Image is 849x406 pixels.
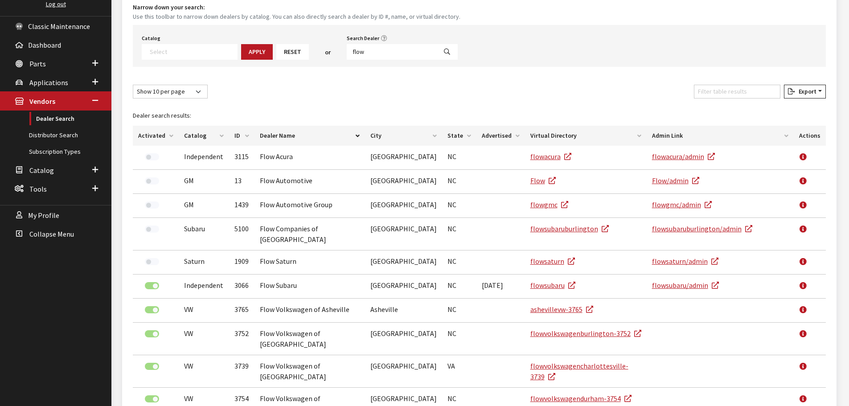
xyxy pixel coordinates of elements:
[442,250,476,275] td: NC
[530,224,609,233] a: flowsubaruburlington
[229,275,254,299] td: 3066
[29,166,54,175] span: Catalog
[254,194,365,218] td: Flow Automotive Group
[229,323,254,355] td: 3752
[133,3,826,12] h4: Narrow down your search:
[436,44,458,60] button: Search
[647,126,794,146] th: Admin Link: activate to sort column ascending
[530,176,556,185] a: Flow
[28,22,90,31] span: Classic Maintenance
[229,146,254,170] td: 3115
[229,194,254,218] td: 1439
[179,299,229,323] td: VW
[133,106,826,126] caption: Dealer search results:
[442,146,476,170] td: NC
[365,275,442,299] td: [GEOGRAPHIC_DATA]
[179,250,229,275] td: Saturn
[29,230,74,238] span: Collapse Menu
[476,275,525,299] td: [DATE]
[29,59,46,68] span: Parts
[799,355,814,377] a: View Dealer
[142,44,238,60] span: Select
[530,305,593,314] a: ashevillevw-3765
[442,218,476,250] td: NC
[365,146,442,170] td: [GEOGRAPHIC_DATA]
[365,323,442,355] td: [GEOGRAPHIC_DATA]
[29,185,47,193] span: Tools
[442,355,476,388] td: VA
[179,126,229,146] th: Catalog: activate to sort column ascending
[442,299,476,323] td: NC
[28,211,59,220] span: My Profile
[133,126,179,146] th: Activated: activate to sort column ascending
[365,355,442,388] td: [GEOGRAPHIC_DATA]
[229,299,254,323] td: 3765
[799,299,814,321] a: View Dealer
[29,78,68,87] span: Applications
[530,329,641,338] a: flowvolkswagenburlington-3752
[799,323,814,345] a: View Dealer
[179,170,229,194] td: GM
[179,218,229,250] td: Subaru
[254,218,365,250] td: Flow Companies of [GEOGRAPHIC_DATA]
[365,299,442,323] td: Asheville
[442,126,476,146] th: State: activate to sort column ascending
[229,170,254,194] td: 13
[179,146,229,170] td: Independent
[442,275,476,299] td: NC
[229,218,254,250] td: 5100
[179,194,229,218] td: GM
[652,200,712,209] a: flowgmc/admin
[179,275,229,299] td: Independent
[365,170,442,194] td: [GEOGRAPHIC_DATA]
[530,257,575,266] a: flowsaturn
[241,44,273,60] button: Apply
[365,126,442,146] th: City: activate to sort column ascending
[799,194,814,216] a: View Dealer
[794,126,826,146] th: Actions
[652,224,752,233] a: flowsubaruburlington/admin
[254,170,365,194] td: Flow Automotive
[347,34,379,42] label: Search Dealer
[530,394,632,403] a: flowvolkswagendurham-3754
[365,218,442,250] td: [GEOGRAPHIC_DATA]
[442,194,476,218] td: NC
[530,152,571,161] a: flowacura
[799,218,814,240] a: View Dealer
[442,323,476,355] td: NC
[254,275,365,299] td: Flow Subaru
[347,44,437,60] input: Search
[254,126,365,146] th: Dealer Name: activate to sort column descending
[365,194,442,218] td: [GEOGRAPHIC_DATA]
[652,176,699,185] a: Flow/admin
[799,170,814,192] a: View Dealer
[276,44,309,60] button: Reset
[652,257,718,266] a: flowsaturn/admin
[254,299,365,323] td: Flow Volkswagen of Asheville
[150,48,237,56] textarea: Search
[784,85,826,98] button: Export
[179,355,229,388] td: VW
[652,152,715,161] a: flowacura/admin
[694,85,780,98] input: Filter table results
[530,361,628,381] a: flowvolkswagencharlottesville-3739
[476,126,525,146] th: Advertised: activate to sort column ascending
[254,250,365,275] td: Flow Saturn
[525,126,647,146] th: Virtual Directory: activate to sort column ascending
[229,355,254,388] td: 3739
[28,41,61,49] span: Dashboard
[652,281,719,290] a: flowsubaru/admin
[254,323,365,355] td: Flow Volkswagen of [GEOGRAPHIC_DATA]
[29,97,55,106] span: Vendors
[142,34,160,42] label: Catalog
[229,250,254,275] td: 1909
[325,48,331,57] span: or
[530,200,568,209] a: flowgmc
[530,281,575,290] a: flowsubaru
[799,275,814,297] a: View Dealer
[254,146,365,170] td: Flow Acura
[795,87,816,95] span: Export
[799,250,814,273] a: View Dealer
[133,12,826,21] small: Use this toolbar to narrow down dealers by catalog. You can also directly search a dealer by ID #...
[442,170,476,194] td: NC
